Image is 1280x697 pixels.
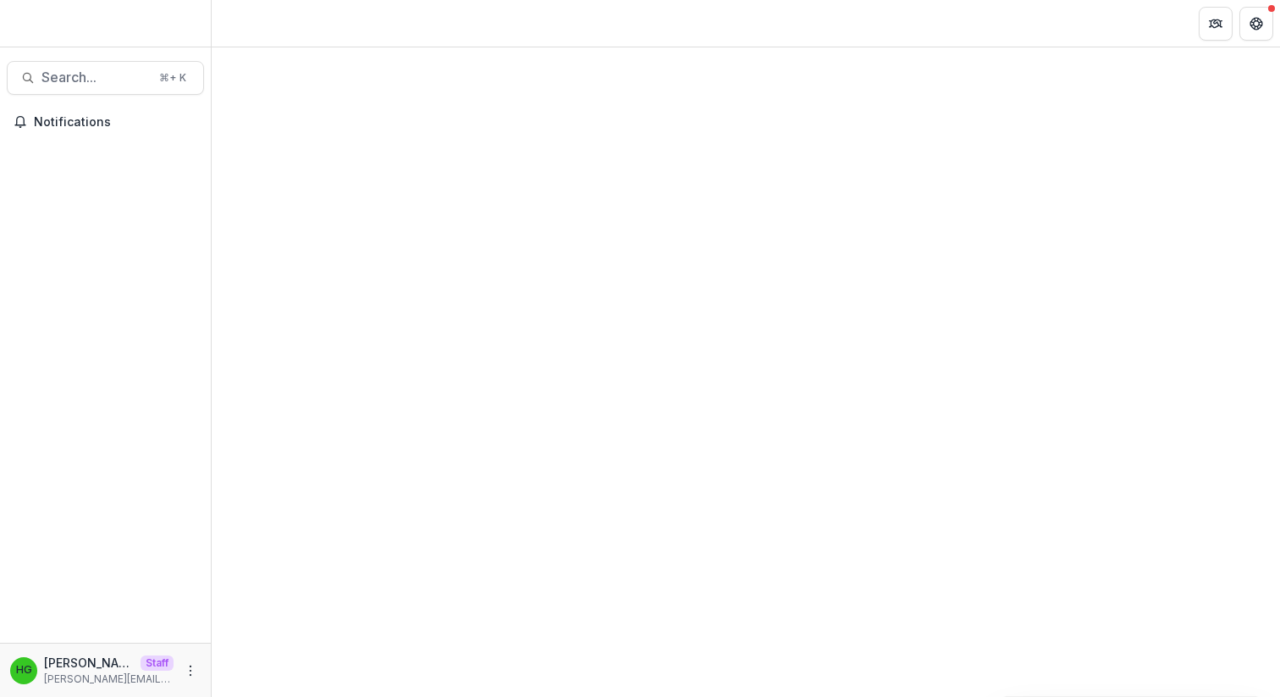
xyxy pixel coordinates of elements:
[141,656,174,671] p: Staff
[218,11,290,36] nav: breadcrumb
[7,108,204,136] button: Notifications
[44,654,134,672] p: [PERSON_NAME]
[1239,7,1273,41] button: Get Help
[41,69,149,86] span: Search...
[44,672,174,687] p: [PERSON_NAME][EMAIL_ADDRESS][DOMAIN_NAME]
[16,665,32,676] div: Himanshu Gupta
[7,61,204,95] button: Search...
[156,69,190,87] div: ⌘ + K
[180,661,201,681] button: More
[1199,7,1233,41] button: Partners
[34,115,197,130] span: Notifications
